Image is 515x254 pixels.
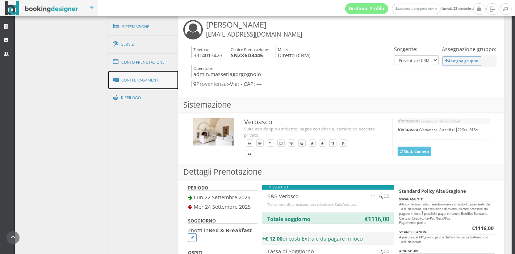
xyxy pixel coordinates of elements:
b: PAGAMENTO [399,197,423,201]
a: Gestione Profilo [345,3,389,14]
small: [EMAIL_ADDRESS][DOMAIN_NAME] [206,30,302,38]
div: Trattamento di pernottamento e colazione in Suite Verbasco [267,203,389,207]
b: PERIODO [188,185,208,191]
h5: | | [398,127,490,132]
b: Standard Policy Alta Stagione [399,188,466,194]
a: Conto Prenotazione [108,53,179,72]
h3: Sistemazione [178,97,504,113]
b: € 12,00 [265,235,282,242]
h5: | [398,118,490,124]
button: Mod. Camera [398,147,431,156]
span: lunedì, 22 settembre [345,3,473,14]
small: Mezzo: [278,47,290,52]
span: 1116,00 [475,225,494,232]
small: (Verbasco) [419,128,437,132]
h4: Assegnazione gruppo: [442,46,497,52]
div: PREVENTIVO [262,185,394,190]
h3: Verbasco [244,118,378,126]
h3: [PERSON_NAME] [206,20,302,39]
b: Verbasco [398,118,418,124]
small: Telefono: [193,47,210,52]
h4: Diretto (CRM) [276,46,310,59]
span: 2 [188,227,191,234]
h4: admin.masseriagorgognolo [191,65,261,78]
span: - CAP: --- [240,80,262,87]
a: Servizi [108,35,179,54]
b: Verbasco [398,126,418,133]
small: Allest. [439,128,455,132]
h4: Sorgente: [394,46,439,52]
a: Sistemazione [108,17,179,36]
h4: notti in [188,227,257,242]
b: Bed & Breakfast [209,227,252,234]
b: + [452,128,453,132]
span: Provenienza: [193,80,228,87]
h3: Dettagli Prenotazione [178,164,504,180]
h4: 3314013423 [191,46,222,59]
h4: + di costi Extra e da pagare in loco [262,236,394,242]
b: M L [448,128,455,132]
div: Suite con doppio ambiente, bagno con doccia, camino ed accesso privato. [244,126,378,138]
span: Lun 22 Settembre 2025 [194,194,250,201]
span: Mer 24 Settembre 2025 [194,203,251,210]
a: Conti e Pagamenti [108,71,179,89]
small: (Verbasco) [419,119,437,124]
b: NO SHOW [399,249,418,253]
b: 1116,00 [368,215,389,223]
h4: 1116,00 [366,193,389,199]
b: € [365,215,368,223]
b: SOGGIORNO [188,218,216,224]
h4: - [191,81,392,87]
img: BookingDesigner.com [5,1,79,15]
img: 3b021f54592911eeb13b0a069e529790.jpg [193,118,234,146]
a: Masseria Gorgognolo Admin [392,4,440,14]
span: Via: [230,80,239,87]
small: 20 Set - 23 Set [439,119,460,124]
h4: B&B Verbsco [267,193,356,199]
small: 22 Set - 24 Set [458,128,478,132]
b: € [472,225,494,232]
button: Assegna gruppo [443,56,481,66]
b: CANCELLAZIONE [399,230,428,234]
b: Totale soggiorno [267,216,310,222]
small: Operatore: [193,66,213,71]
a: Riepilogo [108,88,179,107]
b: SNZX6D3445 [231,52,263,59]
small: Codice Prenotazione: [231,47,269,52]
